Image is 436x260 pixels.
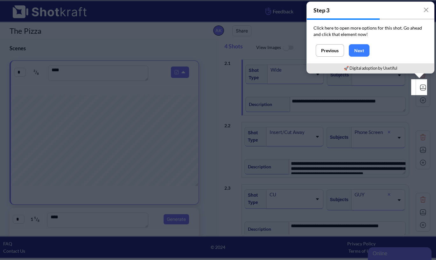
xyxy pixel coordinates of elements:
div: Online [5,4,59,11]
h4: Step 3 [307,2,434,18]
p: Click here to open more options for this shot. Go ahead and click that element now! [313,25,427,38]
a: 🚀 Digital adoption by Usetiful [344,66,397,71]
button: Previous [316,44,344,57]
button: Next [349,44,369,57]
img: Expand Icon [418,83,428,92]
